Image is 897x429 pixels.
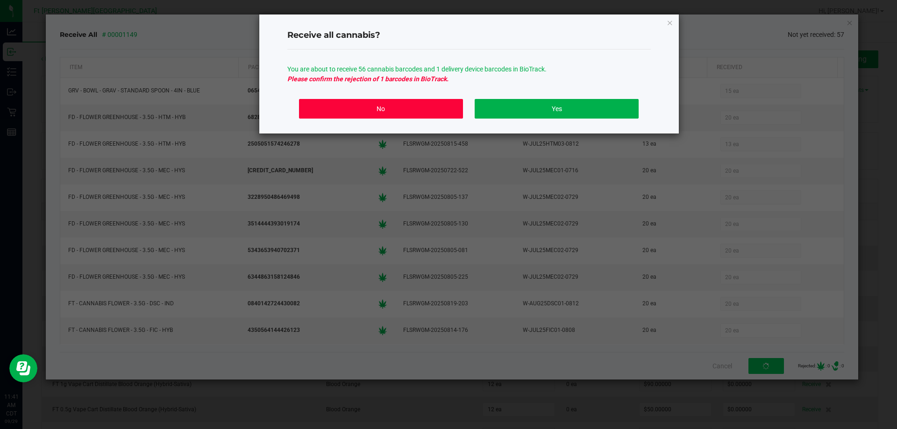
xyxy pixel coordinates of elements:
[287,74,651,84] p: Please confirm the rejection of 1 barcodes in BioTrack.
[287,29,651,42] h4: Receive all cannabis?
[299,99,463,119] button: No
[9,354,37,382] iframe: Resource center
[287,64,651,74] p: You are about to receive 56 cannabis barcodes and 1 delivery device barcodes in BioTrack.
[475,99,638,119] button: Yes
[667,17,673,28] button: Close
